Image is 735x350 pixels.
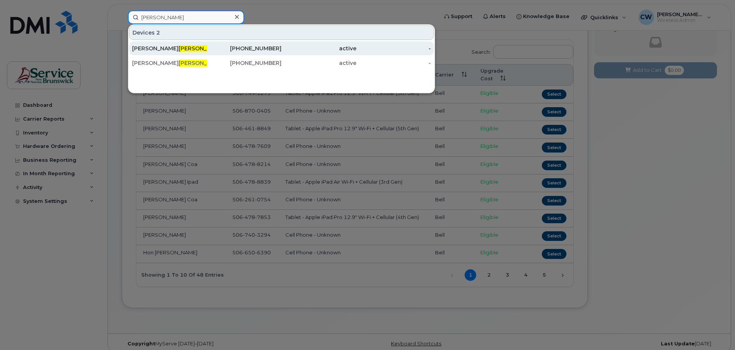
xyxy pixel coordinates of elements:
div: [PHONE_NUMBER] [207,45,282,52]
div: active [281,45,356,52]
div: [PERSON_NAME] [132,45,207,52]
span: [PERSON_NAME] [179,60,225,66]
a: [PERSON_NAME][PERSON_NAME]Coa[PHONE_NUMBER]active- [129,56,434,70]
div: [PHONE_NUMBER] [207,59,282,67]
span: 2 [156,29,160,36]
div: active [281,59,356,67]
input: Find something... [128,10,244,24]
div: - [356,45,431,52]
a: [PERSON_NAME][PERSON_NAME][PHONE_NUMBER]active- [129,41,434,55]
div: [PERSON_NAME] Coa [132,59,207,67]
div: Devices [129,25,434,40]
div: - [356,59,431,67]
span: [PERSON_NAME] [179,45,225,52]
